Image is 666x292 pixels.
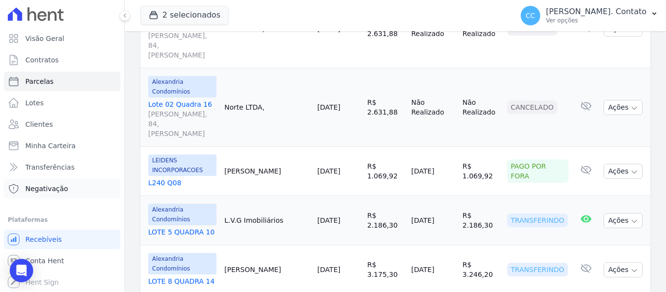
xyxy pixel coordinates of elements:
span: Visão Geral [25,34,64,43]
a: LOTE 5 QUADRA 10 [148,227,216,237]
div: Transferindo [507,214,568,227]
a: Clientes [4,115,120,134]
a: Lotes [4,93,120,113]
span: Conta Hent [25,256,64,266]
span: LEIDENS INCORPORACOES [148,155,216,176]
button: Ações [604,262,643,277]
button: Ações [604,100,643,115]
span: Parcelas [25,77,54,86]
a: Negativação [4,179,120,198]
div: Plataformas [8,214,117,226]
span: Lotes [25,98,44,108]
a: [DATE] [317,103,340,111]
a: Visão Geral [4,29,120,48]
td: Não Realizado [408,68,459,147]
button: Ações [604,213,643,228]
div: Transferindo [507,263,568,276]
div: Open Intercom Messenger [10,259,33,282]
a: [DATE] [317,167,340,175]
span: Negativação [25,184,68,194]
button: CC [PERSON_NAME]. Contato Ver opções [513,2,666,29]
td: R$ 2.186,30 [459,196,503,245]
span: Alexandria Condomínios [148,76,216,97]
button: 2 selecionados [140,6,229,24]
div: Cancelado [507,100,558,114]
td: L.V.G Imobiliários [220,196,313,245]
span: Clientes [25,119,53,129]
a: Minha Carteira [4,136,120,156]
a: [DATE] [317,266,340,273]
p: Ver opções [546,17,646,24]
a: Lote 02 Quadra 16[PERSON_NAME], 84, [PERSON_NAME] [148,99,216,138]
a: L240 Q08 [148,178,216,188]
td: R$ 2.186,30 [363,196,407,245]
span: Minha Carteira [25,141,76,151]
a: Recebíveis [4,230,120,249]
a: Lote 01, Quadra 16[PERSON_NAME], 84, [PERSON_NAME] [148,21,216,60]
span: [PERSON_NAME], 84, [PERSON_NAME] [148,109,216,138]
td: Norte LTDA, [220,68,313,147]
td: R$ 2.631,88 [363,68,407,147]
td: [DATE] [408,196,459,245]
span: Recebíveis [25,234,62,244]
span: Alexandria Condomínios [148,253,216,274]
td: R$ 1.069,92 [363,147,407,196]
a: Transferências [4,157,120,177]
a: [DATE] [317,216,340,224]
a: Contratos [4,50,120,70]
td: R$ 1.069,92 [459,147,503,196]
a: Parcelas [4,72,120,91]
span: Contratos [25,55,59,65]
td: [PERSON_NAME] [220,147,313,196]
td: [DATE] [408,147,459,196]
span: [PERSON_NAME], 84, [PERSON_NAME] [148,31,216,60]
a: LOTE 8 QUADRA 14 [148,276,216,286]
span: Transferências [25,162,75,172]
div: Pago por fora [507,159,568,183]
p: [PERSON_NAME]. Contato [546,7,646,17]
a: Conta Hent [4,251,120,271]
span: Alexandria Condomínios [148,204,216,225]
span: CC [526,12,535,19]
button: Ações [604,164,643,179]
td: Não Realizado [459,68,503,147]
